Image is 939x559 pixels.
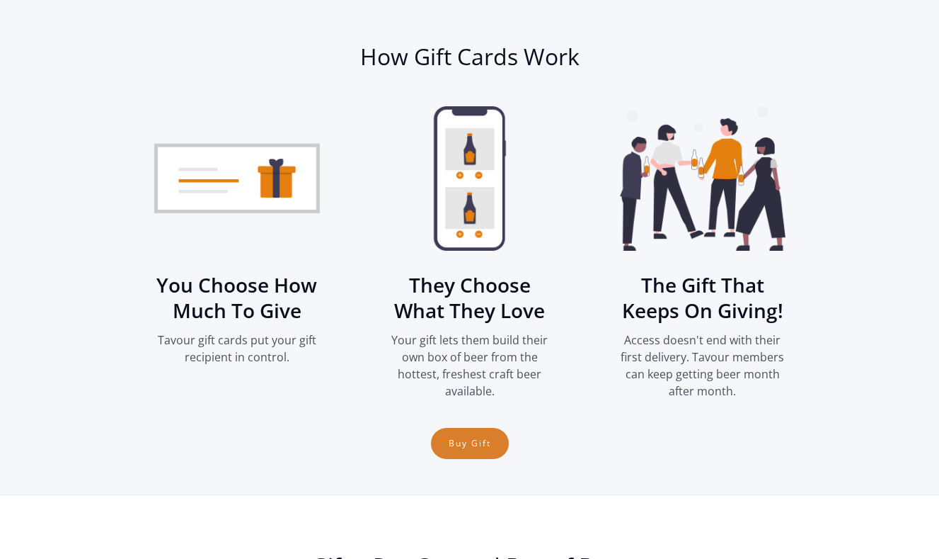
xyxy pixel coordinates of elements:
p: Your gift lets them build their own box of beer from the hottest, freshest craft beer available. [387,332,553,400]
h2: How Gift Cards Work [137,43,802,71]
div: 1 of 3 [137,106,337,366]
p: Tavour gift cards put your gift recipient in control. [154,332,320,366]
p: Access doesn't end with their first delivery. Tavour members can keep getting beer month after mo... [620,332,785,400]
a: Buy Gift [431,428,509,459]
div: 3 of 3 [603,106,802,400]
h3: You Choose How Much To Give [154,272,320,323]
div: carousel [137,106,802,473]
h3: The Gift That Keeps On Giving! [620,272,785,323]
div: 2 of 3 [370,106,570,400]
h3: They Choose What They Love [387,272,553,323]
